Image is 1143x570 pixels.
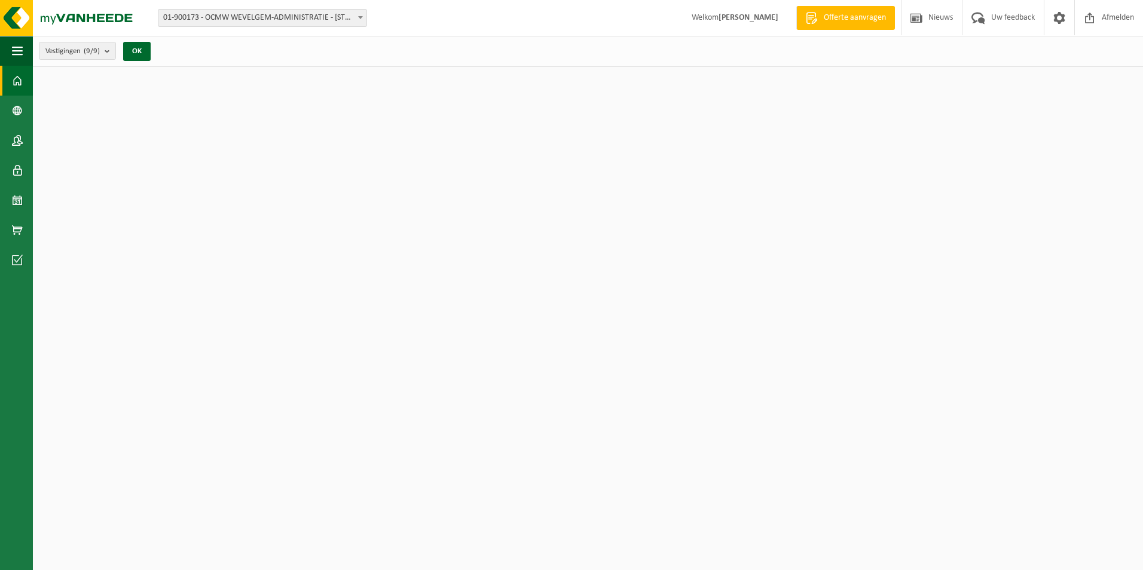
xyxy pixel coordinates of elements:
[84,47,100,55] count: (9/9)
[719,13,778,22] strong: [PERSON_NAME]
[123,42,151,61] button: OK
[158,10,366,26] span: 01-900173 - OCMW WEVELGEM-ADMINISTRATIE - 8560 WEVELGEM, DEKEN JONCKHEERESTRAAT 9
[45,42,100,60] span: Vestigingen
[796,6,895,30] a: Offerte aanvragen
[821,12,889,24] span: Offerte aanvragen
[158,9,367,27] span: 01-900173 - OCMW WEVELGEM-ADMINISTRATIE - 8560 WEVELGEM, DEKEN JONCKHEERESTRAAT 9
[39,42,116,60] button: Vestigingen(9/9)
